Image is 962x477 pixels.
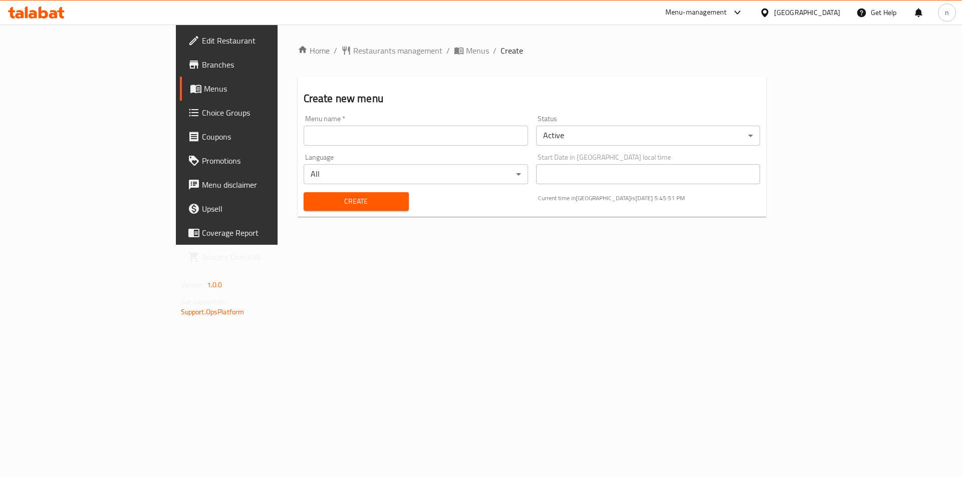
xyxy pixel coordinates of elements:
[202,59,329,71] span: Branches
[202,107,329,119] span: Choice Groups
[180,101,337,125] a: Choice Groups
[538,194,761,203] p: Current time in [GEOGRAPHIC_DATA] is [DATE] 5:45:51 PM
[180,245,337,269] a: Grocery Checklist
[180,173,337,197] a: Menu disclaimer
[202,227,329,239] span: Coverage Report
[180,77,337,101] a: Menus
[202,251,329,263] span: Grocery Checklist
[446,45,450,57] li: /
[180,125,337,149] a: Coupons
[466,45,489,57] span: Menus
[353,45,442,57] span: Restaurants management
[202,203,329,215] span: Upsell
[501,45,523,57] span: Create
[180,149,337,173] a: Promotions
[298,45,767,57] nav: breadcrumb
[536,126,761,146] div: Active
[202,179,329,191] span: Menu disclaimer
[202,131,329,143] span: Coupons
[304,164,528,184] div: All
[180,29,337,53] a: Edit Restaurant
[181,295,227,308] span: Get support on:
[204,83,329,95] span: Menus
[945,7,949,18] span: n
[454,45,489,57] a: Menus
[180,53,337,77] a: Branches
[665,7,727,19] div: Menu-management
[181,305,245,318] a: Support.OpsPlatform
[493,45,497,57] li: /
[180,197,337,221] a: Upsell
[304,126,528,146] input: Please enter Menu name
[312,195,401,208] span: Create
[207,278,222,291] span: 1.0.0
[180,221,337,245] a: Coverage Report
[304,91,761,106] h2: Create new menu
[202,35,329,47] span: Edit Restaurant
[181,278,205,291] span: Version:
[774,7,840,18] div: [GEOGRAPHIC_DATA]
[341,45,442,57] a: Restaurants management
[202,155,329,167] span: Promotions
[304,192,409,211] button: Create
